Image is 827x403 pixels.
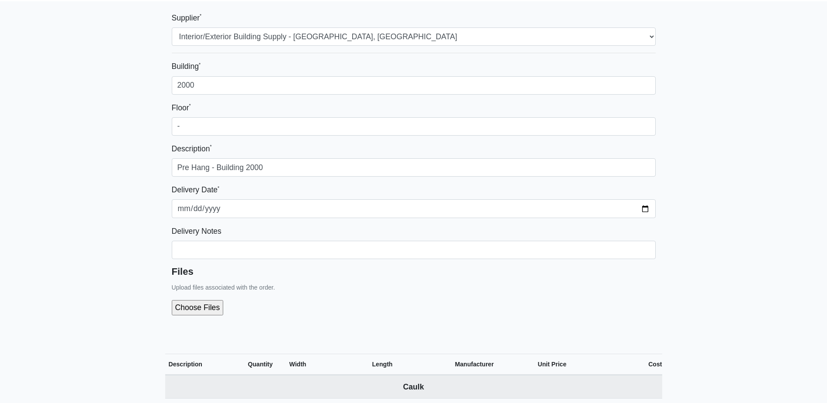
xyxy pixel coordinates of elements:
span: Description [169,361,202,368]
label: Building [172,60,201,72]
label: Description [172,143,212,155]
label: Floor [172,102,191,114]
input: Choose Files [172,300,317,315]
h5: Files [172,266,656,277]
label: Delivery Notes [172,225,221,237]
b: Caulk [403,383,424,391]
th: Length [372,354,455,376]
label: Delivery Date [172,184,220,196]
input: mm-dd-yyyy [172,199,656,218]
th: Quantity [248,354,289,376]
small: Upload files associated with the order. [172,284,275,291]
th: Width [289,354,372,376]
th: Unit Price [538,354,621,376]
th: Cost [621,354,662,376]
label: Supplier [172,12,202,24]
th: Manufacturer [455,354,538,376]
